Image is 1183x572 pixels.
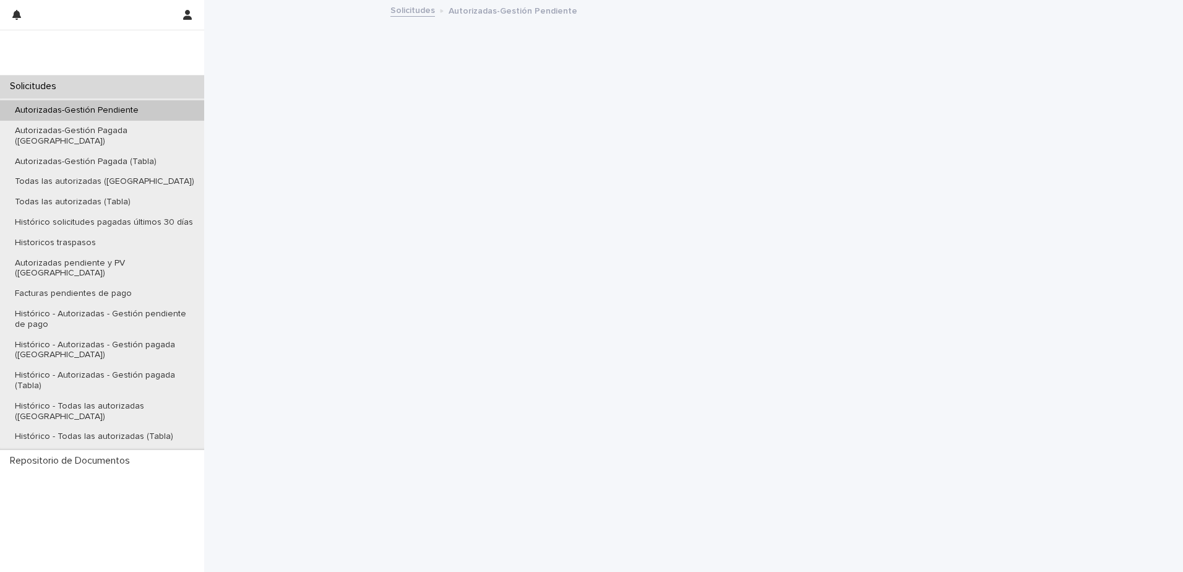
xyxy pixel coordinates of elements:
[5,258,204,279] p: Autorizadas pendiente y PV ([GEOGRAPHIC_DATA])
[5,370,204,391] p: Histórico - Autorizadas - Gestión pagada (Tabla)
[5,401,204,422] p: Histórico - Todas las autorizadas ([GEOGRAPHIC_DATA])
[5,197,140,207] p: Todas las autorizadas (Tabla)
[5,105,148,116] p: Autorizadas-Gestión Pendiente
[5,455,140,467] p: Repositorio de Documentos
[5,431,183,442] p: Histórico - Todas las autorizadas (Tabla)
[5,176,204,187] p: Todas las autorizadas ([GEOGRAPHIC_DATA])
[390,2,435,17] a: Solicitudes
[5,340,204,361] p: Histórico - Autorizadas - Gestión pagada ([GEOGRAPHIC_DATA])
[5,157,166,167] p: Autorizadas-Gestión Pagada (Tabla)
[5,238,106,248] p: Historicos traspasos
[5,217,203,228] p: Histórico solicitudes pagadas últimos 30 días
[5,288,142,299] p: Facturas pendientes de pago
[5,309,204,330] p: Histórico - Autorizadas - Gestión pendiente de pago
[449,3,577,17] p: Autorizadas-Gestión Pendiente
[5,126,204,147] p: Autorizadas-Gestión Pagada ([GEOGRAPHIC_DATA])
[5,80,66,92] p: Solicitudes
